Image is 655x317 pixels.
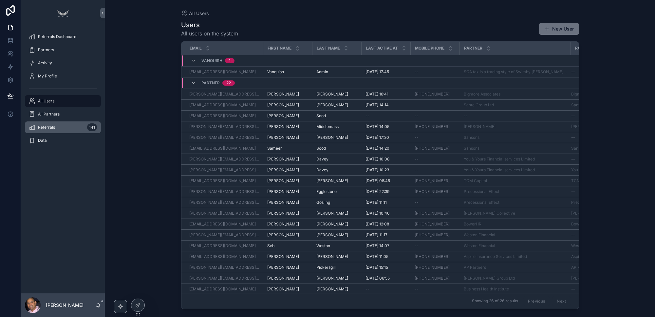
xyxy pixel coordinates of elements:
a: -- [415,200,456,205]
a: Weston [316,243,358,248]
a: My Profile [25,70,101,82]
a: SCA tax is a trading style of Swimby [PERSON_NAME] Ltd [464,69,567,74]
a: Bigmore Associates [571,92,617,97]
a: [PERSON_NAME][EMAIL_ADDRESS][PERSON_NAME][DOMAIN_NAME] [189,265,259,270]
a: [EMAIL_ADDRESS][DOMAIN_NAME] [189,113,256,118]
span: [DATE] 14:20 [365,146,389,151]
a: Pickersgill [316,265,358,270]
a: [PHONE_NUMBER] [415,124,456,129]
span: [PERSON_NAME] [267,124,299,129]
a: [DATE] 11:05 [365,254,407,259]
a: [PERSON_NAME][EMAIL_ADDRESS][DOMAIN_NAME] [189,92,259,97]
a: [PERSON_NAME][EMAIL_ADDRESS][DOMAIN_NAME] [189,167,259,173]
a: Bigmore Associates [464,92,500,97]
span: [DATE] 11:17 [365,232,387,238]
span: [DATE] 22:39 [365,189,389,194]
a: TCM Capital [571,178,617,183]
span: Davey [316,157,328,162]
a: [PERSON_NAME] [316,102,358,108]
span: [PERSON_NAME] [267,135,299,140]
a: Referrals141 [25,121,101,133]
span: -- [415,167,419,173]
span: Weston Financial [464,232,495,238]
a: You & Yours Financial services Limited [571,167,617,173]
span: Partner [201,80,220,86]
span: Middlemass [316,124,339,129]
a: [PERSON_NAME] Collective [464,211,515,216]
a: [EMAIL_ADDRESS][DOMAIN_NAME] [189,243,256,248]
a: Sansons [571,146,587,151]
a: [DATE] 08:45 [365,178,407,183]
a: You & Yours Financial services Limited [464,167,535,173]
a: [DATE] 17:30 [365,135,407,140]
a: [PHONE_NUMBER] [415,189,450,194]
span: You & Yours Financial services Limited [464,157,535,162]
a: [PERSON_NAME] [267,189,309,194]
span: Sameer [267,146,282,151]
a: -- [415,102,456,108]
span: [DATE] 10:46 [365,211,389,216]
span: TCM Capital [464,178,487,183]
span: -- [571,135,575,140]
span: All Users [189,10,209,17]
a: [PERSON_NAME][EMAIL_ADDRESS][DOMAIN_NAME] [189,124,259,129]
span: Sante Group Ltd [464,102,494,108]
a: Admin [316,69,358,74]
a: [PERSON_NAME][EMAIL_ADDRESS][DOMAIN_NAME] [189,135,259,140]
span: Aspire Insurance Services Limited [464,254,527,259]
a: [DATE] 14:05 [365,124,407,129]
span: [PERSON_NAME] [571,124,603,129]
span: [DATE] 10:23 [365,167,389,173]
span: -- [415,157,419,162]
a: [EMAIL_ADDRESS][DOMAIN_NAME] [189,178,259,183]
span: [DATE] 17:30 [365,135,389,140]
a: -- [571,232,617,238]
a: [PHONE_NUMBER] [415,222,450,227]
span: Activity [38,60,52,66]
a: [PERSON_NAME] [316,135,358,140]
a: [PERSON_NAME][EMAIL_ADDRESS][DOMAIN_NAME] [189,211,259,216]
a: [EMAIL_ADDRESS][DOMAIN_NAME] [189,146,256,151]
a: [PHONE_NUMBER] [415,178,456,183]
a: [PERSON_NAME] [267,113,309,118]
a: Egglestone [316,189,358,194]
a: [PERSON_NAME] [464,124,567,129]
span: [PERSON_NAME] [464,124,496,129]
a: [PERSON_NAME] [267,167,309,173]
a: -- [415,157,456,162]
a: [PERSON_NAME][EMAIL_ADDRESS][DOMAIN_NAME] [189,200,259,205]
span: [PERSON_NAME] [316,232,348,238]
span: -- [571,113,575,118]
span: Aspire Insurance Services Limited [571,254,617,259]
a: Sante Group Ltd [464,102,567,108]
span: [DATE] 08:45 [365,178,390,183]
a: [PERSON_NAME] [316,222,358,227]
a: [PHONE_NUMBER] [415,254,450,259]
a: TCM Capital [571,178,594,183]
a: Weston Financial [464,243,567,248]
span: -- [571,157,575,162]
a: [PHONE_NUMBER] [415,211,456,216]
a: [EMAIL_ADDRESS][DOMAIN_NAME] [189,102,256,108]
span: [PERSON_NAME] [267,113,299,118]
a: All Partners [25,108,101,120]
a: -- [415,113,456,118]
a: Sansons [464,146,567,151]
a: [PHONE_NUMBER] [415,189,456,194]
button: New User [539,23,579,35]
a: Weston Financial [464,243,495,248]
a: Weston Financial [464,232,567,238]
span: [DATE] 14:07 [365,243,389,248]
a: [PERSON_NAME][EMAIL_ADDRESS][DOMAIN_NAME] [189,157,259,162]
a: Data [25,135,101,146]
a: [DATE] 22:39 [365,189,407,194]
span: [PERSON_NAME] [267,222,299,227]
a: Sante Group Ltd [571,102,617,108]
span: -- [415,135,419,140]
span: [PERSON_NAME] [267,200,299,205]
